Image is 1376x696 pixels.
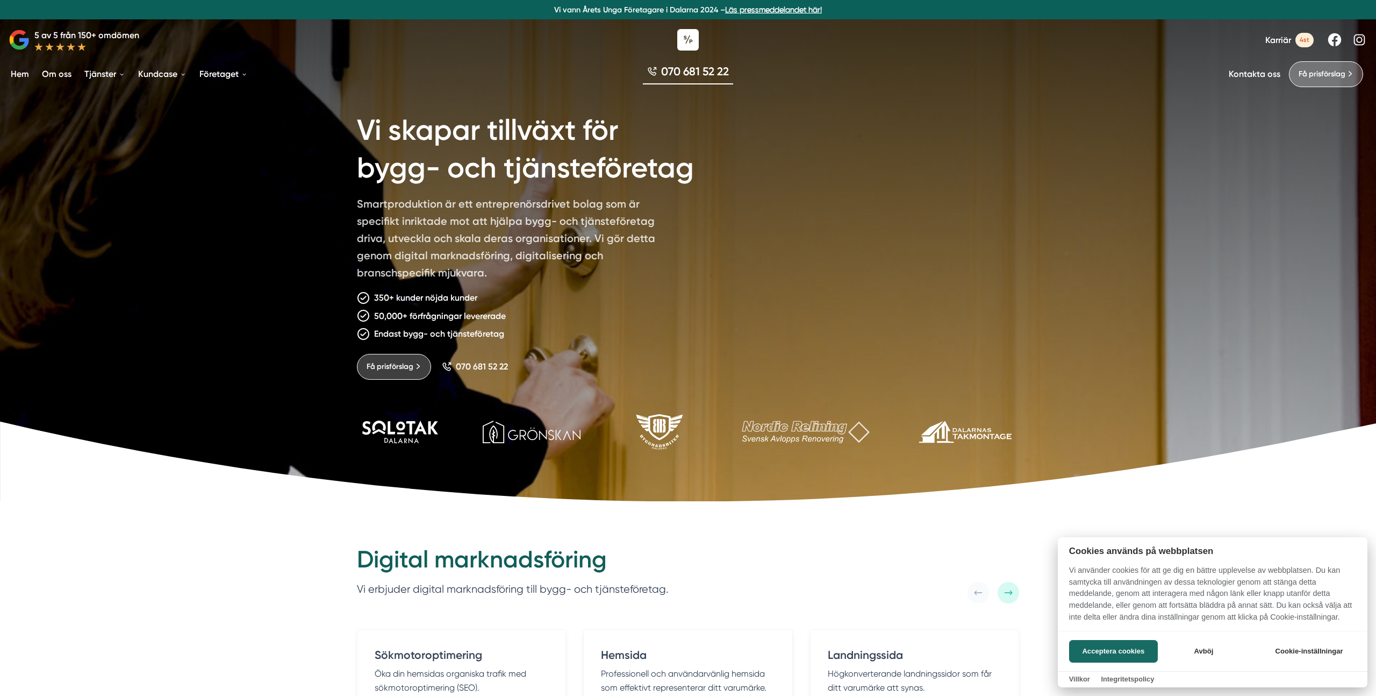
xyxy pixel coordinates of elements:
h2: Cookies används på webbplatsen [1058,546,1367,556]
button: Avböj [1161,640,1246,663]
button: Cookie-inställningar [1262,640,1356,663]
a: Villkor [1069,675,1090,683]
a: Integritetspolicy [1101,675,1154,683]
p: Vi använder cookies för att ge dig en bättre upplevelse av webbplatsen. Du kan samtycka till anvä... [1058,565,1367,630]
button: Acceptera cookies [1069,640,1158,663]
